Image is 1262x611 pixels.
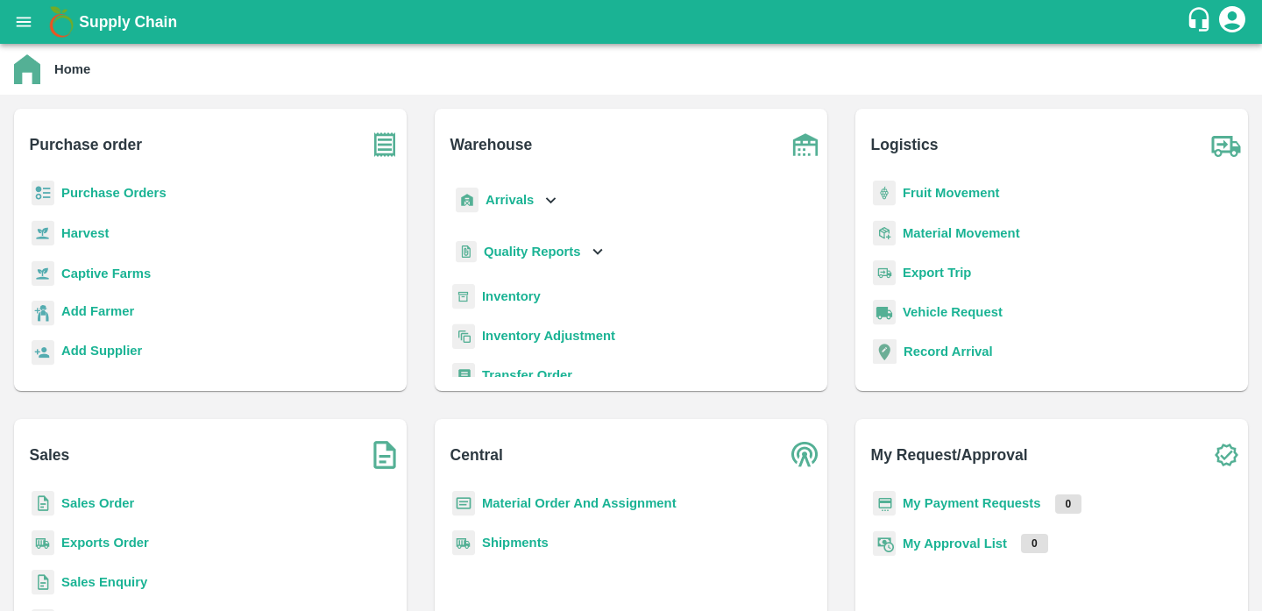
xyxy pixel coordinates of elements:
img: sales [32,491,54,516]
img: shipments [452,530,475,556]
img: approval [873,530,896,557]
a: Inventory Adjustment [482,329,615,343]
a: Exports Order [61,536,149,550]
img: harvest [32,260,54,287]
div: account of current user [1216,4,1248,40]
img: whTransfer [452,363,475,388]
img: reciept [32,181,54,206]
img: qualityReport [456,241,477,263]
a: Transfer Order [482,368,572,382]
button: open drawer [4,2,44,42]
img: whInventory [452,284,475,309]
b: Sales [30,443,70,467]
b: Home [54,62,90,76]
a: Supply Chain [79,10,1186,34]
img: inventory [452,323,475,349]
b: Supply Chain [79,13,177,31]
img: warehouse [783,123,827,167]
b: Quality Reports [484,245,581,259]
img: purchase [363,123,407,167]
img: soSales [363,433,407,477]
b: Logistics [871,132,939,157]
img: fruit [873,181,896,206]
img: truck [1204,123,1248,167]
img: material [873,220,896,246]
p: 0 [1021,534,1048,553]
div: customer-support [1186,6,1216,38]
a: My Payment Requests [903,496,1041,510]
a: Add Supplier [61,341,142,365]
b: Warehouse [450,132,533,157]
b: Add Farmer [61,304,134,318]
a: My Approval List [903,536,1007,551]
b: My Request/Approval [871,443,1028,467]
p: 0 [1055,494,1082,514]
a: Material Order And Assignment [482,496,677,510]
img: home [14,54,40,84]
a: Harvest [61,226,109,240]
img: logo [44,4,79,39]
b: Central [450,443,503,467]
a: Sales Order [61,496,134,510]
b: Purchase order [30,132,142,157]
img: farmer [32,301,54,326]
b: Arrivals [486,193,534,207]
img: delivery [873,260,896,286]
a: Add Farmer [61,302,134,325]
a: Captive Farms [61,266,151,281]
a: Vehicle Request [903,305,1003,319]
img: harvest [32,220,54,246]
img: central [783,433,827,477]
a: Fruit Movement [903,186,1000,200]
a: Sales Enquiry [61,575,147,589]
div: Quality Reports [452,234,607,270]
img: sales [32,570,54,595]
img: shipments [32,530,54,556]
img: centralMaterial [452,491,475,516]
div: Arrivals [452,181,561,220]
a: Export Trip [903,266,971,280]
a: Material Movement [903,226,1020,240]
img: supplier [32,340,54,366]
a: Purchase Orders [61,186,167,200]
img: payment [873,491,896,516]
img: recordArrival [873,339,897,364]
a: Inventory [482,289,541,303]
img: whArrival [456,188,479,213]
img: vehicle [873,300,896,325]
a: Shipments [482,536,549,550]
a: Record Arrival [904,345,993,359]
b: Add Supplier [61,344,142,358]
img: check [1204,433,1248,477]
